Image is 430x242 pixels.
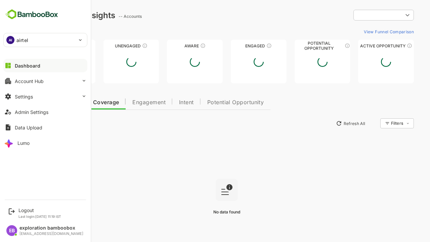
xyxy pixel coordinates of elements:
[321,43,327,48] div: These accounts are MQAs and can be passed on to Inside Sales
[309,118,345,129] button: Refresh All
[383,43,389,48] div: These accounts have open opportunities which might be at any of the Sales Stages
[184,100,241,105] span: Potential Opportunity
[367,117,390,129] div: Filters
[55,43,60,48] div: These accounts have not been engaged with for a defined time period
[335,43,390,48] div: Active Opportunity
[16,43,72,48] div: Unreached
[177,43,182,48] div: These accounts have just entered the buying cycle and need further nurturing
[18,207,61,213] div: Logout
[3,136,87,150] button: Lumo
[119,43,124,48] div: These accounts have not shown enough engagement and need nurturing
[3,121,87,134] button: Data Upload
[16,10,92,20] div: Dashboard Insights
[17,140,30,146] div: Lumo
[19,225,83,231] div: exploration bamboobox
[95,14,120,19] ag: -- Accounts
[23,100,95,105] span: Data Quality and Coverage
[338,26,390,37] button: View Funnel Comparison
[109,100,142,105] span: Engagement
[271,43,327,48] div: Potential Opportunity
[3,74,87,88] button: Account Hub
[156,100,170,105] span: Intent
[19,232,83,236] div: [EMAIL_ADDRESS][DOMAIN_NAME]
[15,63,40,69] div: Dashboard
[3,105,87,119] button: Admin Settings
[143,43,199,48] div: Aware
[243,43,248,48] div: These accounts are warm, further nurturing would qualify them to MQAs
[80,43,136,48] div: Unengaged
[4,33,87,47] div: AIairtel
[15,109,48,115] div: Admin Settings
[3,90,87,103] button: Settings
[368,121,380,126] div: Filters
[6,225,17,236] div: EB
[16,37,28,44] p: airtel
[15,94,33,99] div: Settings
[15,125,42,130] div: Data Upload
[18,214,61,218] p: Last login: [DATE] 11:19 IST
[190,209,217,214] span: No data found
[6,36,14,44] div: AI
[15,78,44,84] div: Account Hub
[3,8,60,21] img: BambooboxFullLogoMark.5f36c76dfaba33ec1ec1367b70bb1252.svg
[207,43,263,48] div: Engaged
[330,9,390,21] div: ​
[3,59,87,72] button: Dashboard
[16,117,65,129] button: New Insights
